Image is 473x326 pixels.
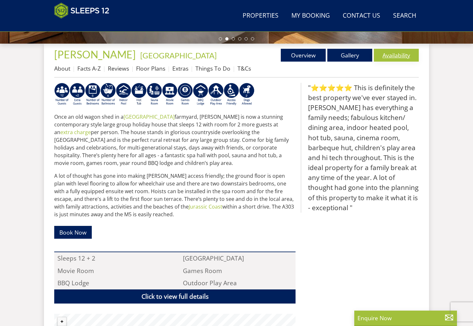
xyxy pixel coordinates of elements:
[54,252,170,264] li: Sleeps 12 + 2
[85,83,100,106] img: AD_4nXfRzBlt2m0mIteXDhAcJCdmEApIceFt1SPvkcB48nqgTZkfMpQlDmULa47fkdYiHD0skDUgcqepViZHFLjVKS2LWHUqM...
[116,83,131,106] img: AD_4nXei2dp4L7_L8OvME76Xy1PUX32_NMHbHVSts-g-ZAVb8bILrMcUKZI2vRNdEqfWP017x6NFeUMZMqnp0JYknAB97-jDN...
[180,252,296,264] li: [GEOGRAPHIC_DATA]
[60,129,91,136] a: extra charge
[140,51,217,60] a: [GEOGRAPHIC_DATA]
[237,64,251,72] a: T&Cs
[195,64,230,72] a: Things To Do
[391,9,419,23] a: Search
[51,22,118,28] iframe: Customer reviews powered by Trustpilot
[54,289,296,304] a: Click to view full details
[162,83,177,106] img: AD_4nXcMx2CE34V8zJUSEa4yj9Pppk-n32tBXeIdXm2A2oX1xZoj8zz1pCuMiQujsiKLZDhbHnQsaZvA37aEfuFKITYDwIrZv...
[54,172,296,218] p: A lot of thought has gone into making [PERSON_NAME] access friendly; the ground floor is open pla...
[54,64,70,72] a: About
[180,265,296,277] li: Games Room
[177,83,193,106] img: AD_4nXdrZMsjcYNLGsKuA84hRzvIbesVCpXJ0qqnwZoX5ch9Zjv73tWe4fnFRs2gJ9dSiUubhZXckSJX_mqrZBmYExREIfryF...
[54,48,136,61] span: [PERSON_NAME]
[138,51,217,60] span: -
[240,9,281,23] a: Properties
[54,3,109,19] img: Sleeps 12
[58,317,66,326] button: Zoom in
[136,64,165,72] a: Floor Plans
[54,83,70,106] img: AD_4nXeyNBIiEViFqGkFxeZn-WxmRvSobfXIejYCAwY7p4slR9Pvv7uWB8BWWl9Rip2DDgSCjKzq0W1yXMRj2G_chnVa9wg_L...
[301,83,419,213] blockquote: "⭐⭐⭐⭐⭐ This is definitely the best property we've ever stayed in. [PERSON_NAME] has everything a ...
[70,83,85,106] img: AD_4nXeP6WuvG491uY6i5ZIMhzz1N248Ei-RkDHdxvvjTdyF2JXhbvvI0BrTCyeHgyWBEg8oAgd1TvFQIsSlzYPCTB7K21VoI...
[224,83,239,106] img: AD_4nXe3VD57-M2p5iq4fHgs6WJFzKj8B0b3RcPFe5LKK9rgeZlFmFoaMJPsJOOJzc7Q6RMFEqsjIZ5qfEJu1txG3QLmI_2ZW...
[340,9,383,23] a: Contact Us
[100,83,116,106] img: AD_4nXdmwCQHKAiIjYDk_1Dhq-AxX3fyYPYaVgX942qJE-Y7he54gqc0ybrIGUg6Qr_QjHGl2FltMhH_4pZtc0qV7daYRc31h...
[189,203,222,210] a: Jurassic Coast
[374,49,419,62] a: Availability
[54,113,296,167] p: Once an old wagon shed in a farmyard, [PERSON_NAME] is now a stunning contemporary style large gr...
[124,113,175,120] a: [GEOGRAPHIC_DATA]
[131,83,147,106] img: AD_4nXcpX5uDwed6-YChlrI2BYOgXwgg3aqYHOhRm0XfZB-YtQW2NrmeCr45vGAfVKUq4uWnc59ZmEsEzoF5o39EWARlT1ewO...
[239,83,254,106] img: AD_4nXe7_8LrJK20fD9VNWAdfykBvHkWcczWBt5QOadXbvIwJqtaRaRf-iI0SeDpMmH1MdC9T1Vy22FMXzzjMAvSuTB5cJ7z5...
[54,277,170,289] li: BBQ Lodge
[54,48,138,61] a: [PERSON_NAME]
[172,64,188,72] a: Extras
[180,277,296,289] li: Outdoor Play Area
[289,9,332,23] a: My Booking
[327,49,372,62] a: Gallery
[54,226,92,238] a: Book Now
[147,83,162,106] img: AD_4nXdjbGEeivCGLLmyT_JEP7bTfXsjgyLfnLszUAQeQ4RcokDYHVBt5R8-zTDbAVICNoGv1Dwc3nsbUb1qR6CAkrbZUeZBN...
[54,265,170,277] li: Movie Room
[108,64,129,72] a: Reviews
[357,314,454,322] p: Enquire Now
[193,83,208,106] img: AD_4nXfdu1WaBqbCvRx5dFd3XGC71CFesPHPPZknGuZzXQvBzugmLudJYyY22b9IpSVlKbnRjXo7AJLKEyhYodtd_Fvedgm5q...
[281,49,326,62] a: Overview
[208,83,224,106] img: AD_4nXfjdDqPkGBf7Vpi6H87bmAUe5GYCbodrAbU4sf37YN55BCjSXGx5ZgBV7Vb9EJZsXiNVuyAiuJUB3WVt-w9eJ0vaBcHg...
[77,64,101,72] a: Facts A-Z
